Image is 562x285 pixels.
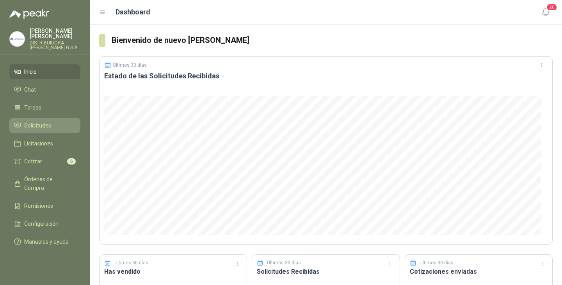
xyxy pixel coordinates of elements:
[30,28,80,39] p: [PERSON_NAME] [PERSON_NAME]
[24,139,53,148] span: Licitaciones
[112,34,553,46] h3: Bienvenido de nuevo [PERSON_NAME]
[9,234,80,249] a: Manuales y ayuda
[10,32,25,46] img: Company Logo
[24,85,36,94] span: Chat
[116,7,150,18] h1: Dashboard
[257,267,395,276] h3: Solicitudes Recibidas
[67,158,76,165] span: 6
[267,259,301,267] p: Últimos 30 días
[24,175,73,192] span: Órdenes de Compra
[546,4,557,11] span: 20
[9,82,80,97] a: Chat
[539,5,553,19] button: 20
[410,267,548,276] h3: Cotizaciones enviadas
[24,121,51,130] span: Solicitudes
[104,71,548,81] h3: Estado de las Solicitudes Recibidas
[24,103,41,112] span: Tareas
[24,202,53,210] span: Remisiones
[9,172,80,195] a: Órdenes de Compra
[114,259,148,267] p: Últimos 30 días
[30,41,80,50] p: DISTRIBUIDORA [PERSON_NAME] G S.A
[24,237,69,246] span: Manuales y ayuda
[24,220,59,228] span: Configuración
[113,62,147,68] p: Últimos 30 días
[420,259,454,267] p: Últimos 30 días
[9,154,80,169] a: Cotizar6
[24,67,37,76] span: Inicio
[9,9,49,19] img: Logo peakr
[9,118,80,133] a: Solicitudes
[104,267,242,276] h3: Has vendido
[9,100,80,115] a: Tareas
[9,136,80,151] a: Licitaciones
[9,198,80,213] a: Remisiones
[9,216,80,231] a: Configuración
[9,64,80,79] a: Inicio
[24,157,42,166] span: Cotizar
